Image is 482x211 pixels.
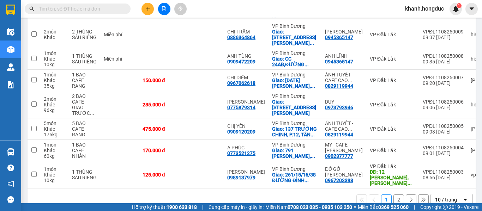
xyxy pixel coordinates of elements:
[272,120,318,126] div: VP Bình Dương
[370,126,416,132] div: VP Đắk Lắk
[227,29,265,35] div: CHỊ TRÂM
[423,123,464,129] div: VPĐL1108250005
[44,120,65,126] div: 5 món
[227,35,255,40] div: 0886364864
[44,29,65,35] div: 2 món
[435,196,457,203] div: 10 / trang
[265,203,352,211] span: Miền Nam
[162,6,167,11] span: file-add
[453,6,459,12] img: icon-new-feature
[325,153,353,159] div: 0902377777
[325,178,353,183] div: 0967203398
[311,83,315,89] span: ...
[469,6,475,12] span: caret-down
[272,148,318,159] div: Giao: 791 LÊ TRỌNG TẤN, Q.BÌNH TÂN, HCM
[325,105,353,110] div: 0973793946
[44,35,65,40] div: Khác
[272,142,318,148] div: VP Bình Dương
[423,129,464,135] div: 09:03 [DATE]
[143,126,178,132] div: 475.000 đ
[408,180,412,186] span: ...
[354,206,356,209] span: ⚪️
[310,40,314,46] span: ...
[423,105,464,110] div: 09:06 [DATE]
[104,56,135,62] div: Miễn phí
[465,3,478,15] button: caret-down
[227,59,255,64] div: 0909472209
[370,163,416,169] div: VP Đắk Lắk
[44,77,65,83] div: Khác
[227,99,265,105] div: ANH HƯNG
[457,3,462,8] sup: 1
[44,102,65,107] div: Khác
[423,150,464,156] div: 09:01 [DATE]
[423,59,464,64] div: 09:35 [DATE]
[72,169,97,180] div: 1 THÙNG SẦU RIÊNG
[72,105,97,116] div: GIAO TRƯỚC 12H TRƯA
[378,204,409,210] strong: 0369 525 060
[325,29,363,35] div: Anh Lĩnh
[44,50,65,56] div: 1 món
[7,148,14,156] img: warehouse-icon
[44,96,65,102] div: 2 món
[44,166,65,172] div: 1 món
[44,178,65,183] div: 10 kg
[72,53,97,64] div: 1 THÙNG SẦU RIÊNG
[272,172,318,183] div: Giao: 261/15/16/38 ĐƯỜNG ĐÌNH PHONG PHÚ, PHƯỜNG TĂNG NHÂN PHÚ B, TP THỦ ĐỨC
[6,5,15,15] img: logo-vxr
[202,203,203,211] span: |
[44,56,65,62] div: Khác
[72,29,97,40] div: 2 THÙNG SẦU RIÊNG
[305,62,309,67] span: ...
[44,148,65,153] div: Khác
[370,77,416,83] div: VP Đắk Lắk
[7,196,14,203] span: message
[423,169,464,175] div: VPĐL1108250003
[227,145,265,150] div: A PHÚC
[143,172,178,178] div: 125.000 đ
[272,166,318,172] div: VP Bình Dương
[325,142,363,153] div: MY - CAFE CAO NGUYÊN
[143,77,178,83] div: 150.000 đ
[423,175,464,180] div: 08:56 [DATE]
[272,72,318,77] div: VP Bình Dương
[227,150,255,156] div: 0773521275
[174,3,187,15] button: aim
[463,197,468,203] svg: open
[158,3,170,15] button: file-add
[143,148,178,153] div: 170.000 đ
[104,32,135,37] div: Miễn phí
[44,172,65,178] div: Khác
[423,145,464,150] div: VPĐL1108250004
[7,63,14,71] img: warehouse-icon
[44,107,65,113] div: 96 kg
[227,80,255,86] div: 0967062618
[227,129,255,135] div: 0909120209
[29,6,34,11] span: search
[272,23,318,29] div: VP Bình Dương
[348,77,352,83] span: ...
[370,102,416,107] div: VP Đắk Lắk
[423,80,464,86] div: 09:20 [DATE]
[325,132,353,137] div: 0829119944
[7,81,14,88] img: solution-icon
[227,75,265,80] div: CHỊ DIỄM
[272,50,318,56] div: VP Bình Dương
[423,35,464,40] div: 09:37 [DATE]
[44,72,65,77] div: 1 món
[311,132,315,137] span: ...
[145,6,150,11] span: plus
[325,166,363,178] div: ĐỖ GỖ NGUYỄN BA
[72,72,97,89] div: 1 BAO CAFE RANG
[272,77,318,89] div: Giao: 2/11/32 Nguyễn Văn Vịnh, P Hiệp Tân, Q Tân Phú, HCM
[325,83,353,89] div: 0829119944
[209,203,264,211] span: Cung cấp máy in - giấy in:
[393,194,404,205] button: 2
[370,148,416,153] div: VP Đắk Lắk
[370,56,416,62] div: VP Đắk Lắk
[399,4,450,13] span: khanh.hongduc
[72,93,97,105] div: 2 BAO CAFE
[272,56,318,67] div: Giao: CC 24AB,ĐƯỜNG D5,P.25,BÌNH THẠNH
[167,204,197,210] strong: 1900 633 818
[44,126,65,132] div: Khác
